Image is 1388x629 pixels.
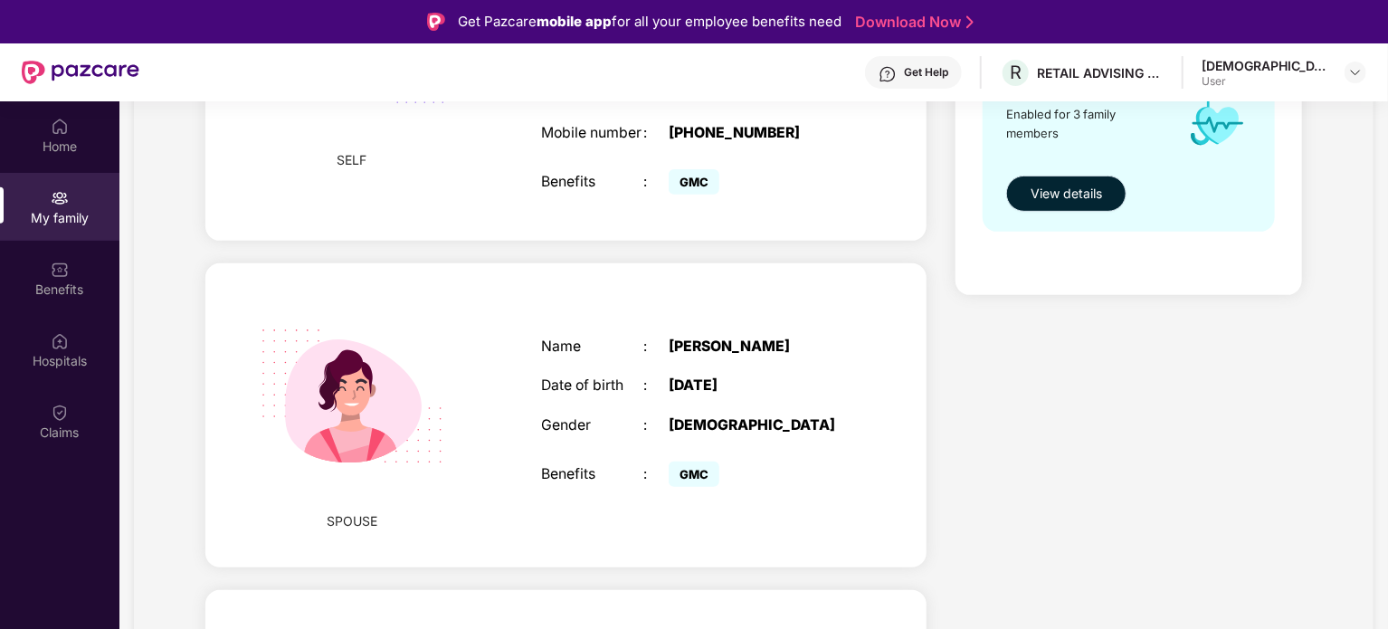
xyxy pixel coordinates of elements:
[1006,176,1127,212] button: View details
[1037,64,1164,81] div: RETAIL ADVISING SERVICES LLP
[51,332,69,350] img: svg+xml;base64,PHN2ZyBpZD0iSG9zcGl0YWxzIiB4bWxucz0iaHR0cDovL3d3dy53My5vcmcvMjAwMC9zdmciIHdpZHRoPS...
[541,377,643,395] div: Date of birth
[51,404,69,422] img: svg+xml;base64,PHN2ZyBpZD0iQ2xhaW0iIHhtbG5zPSJodHRwOi8vd3d3LnczLm9yZy8yMDAwL3N2ZyIgd2lkdGg9IjIwIi...
[669,125,848,142] div: [PHONE_NUMBER]
[669,377,848,395] div: [DATE]
[904,65,948,80] div: Get Help
[643,417,669,434] div: :
[1202,74,1328,89] div: User
[1152,43,1266,166] img: icon
[1348,65,1363,80] img: svg+xml;base64,PHN2ZyBpZD0iRHJvcGRvd24tMzJ4MzIiIHhtbG5zPSJodHRwOi8vd3d3LnczLm9yZy8yMDAwL3N2ZyIgd2...
[51,118,69,136] img: svg+xml;base64,PHN2ZyBpZD0iSG9tZSIgeG1sbnM9Imh0dHA6Ly93d3cudzMub3JnLzIwMDAvc3ZnIiB3aWR0aD0iMjAiIG...
[458,11,841,33] div: Get Pazcare for all your employee benefits need
[669,169,719,195] span: GMC
[51,189,69,207] img: svg+xml;base64,PHN2ZyB3aWR0aD0iMjAiIGhlaWdodD0iMjAiIHZpZXdCb3g9IjAgMCAyMCAyMCIgZmlsbD0ibm9uZSIgeG...
[1010,62,1022,83] span: R
[855,13,968,32] a: Download Now
[541,125,643,142] div: Mobile number
[643,125,669,142] div: :
[669,417,848,434] div: [DEMOGRAPHIC_DATA]
[643,174,669,191] div: :
[537,13,612,30] strong: mobile app
[541,417,643,434] div: Gender
[1031,184,1102,204] span: View details
[541,338,643,356] div: Name
[643,377,669,395] div: :
[669,462,719,487] span: GMC
[879,65,897,83] img: svg+xml;base64,PHN2ZyBpZD0iSGVscC0zMngzMiIgeG1sbnM9Imh0dHA6Ly93d3cudzMub3JnLzIwMDAvc3ZnIiB3aWR0aD...
[237,281,467,511] img: svg+xml;base64,PHN2ZyB4bWxucz0iaHR0cDovL3d3dy53My5vcmcvMjAwMC9zdmciIHdpZHRoPSIyMjQiIGhlaWdodD0iMT...
[337,150,367,170] span: SELF
[541,466,643,483] div: Benefits
[643,466,669,483] div: :
[51,261,69,279] img: svg+xml;base64,PHN2ZyBpZD0iQmVuZWZpdHMiIHhtbG5zPSJodHRwOi8vd3d3LnczLm9yZy8yMDAwL3N2ZyIgd2lkdGg9Ij...
[643,338,669,356] div: :
[1006,105,1151,142] span: Enabled for 3 family members
[427,13,445,31] img: Logo
[22,61,139,84] img: New Pazcare Logo
[966,13,974,32] img: Stroke
[1202,57,1328,74] div: [DEMOGRAPHIC_DATA]
[541,174,643,191] div: Benefits
[327,511,377,531] span: SPOUSE
[669,338,848,356] div: [PERSON_NAME]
